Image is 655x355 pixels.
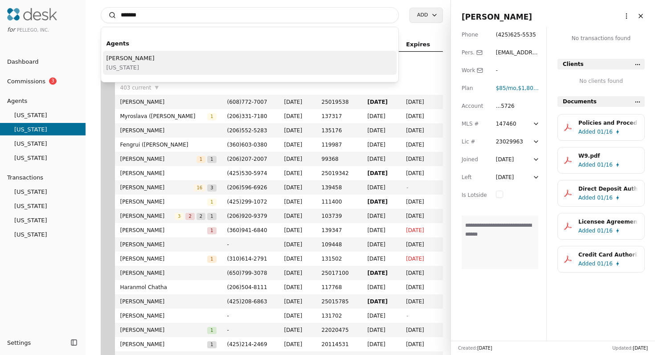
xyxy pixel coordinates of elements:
[227,256,267,262] span: ( 310 ) 614 - 2791
[284,283,311,292] span: [DATE]
[7,8,57,20] img: Desk
[207,112,216,121] button: 1
[120,98,217,106] span: [PERSON_NAME]
[227,113,267,119] span: ( 206 ) 331 - 7180
[597,127,613,136] span: 01/16
[462,48,487,57] div: Pers.
[227,270,267,276] span: ( 650 ) 799 - 3078
[227,298,267,305] span: ( 425 ) 208 - 6863
[196,213,205,220] span: 2
[578,118,638,127] div: Policies and Procedures.pdf
[175,213,184,220] span: 3
[207,197,216,206] button: 1
[557,34,645,48] div: No transactions found
[49,78,57,85] span: 3
[578,160,595,169] span: Added
[518,85,545,91] span: $1,800 fee
[207,340,216,349] button: 1
[322,98,357,106] span: 25019538
[120,126,217,135] span: [PERSON_NAME]
[227,170,267,176] span: ( 425 ) 530 - 5974
[322,283,357,292] span: 117768
[207,226,216,235] button: 1
[578,184,638,193] div: Direct Deposit Authorization.pdf
[496,119,516,128] div: 147460
[284,311,311,320] span: [DATE]
[367,140,395,149] span: [DATE]
[322,340,357,349] span: 20114531
[322,169,357,178] span: 25019342
[227,156,267,162] span: ( 206 ) 207 - 2007
[120,269,217,277] span: [PERSON_NAME]
[557,213,645,240] button: Licensee Agreement.pdfAdded01/16
[284,269,311,277] span: [DATE]
[462,191,487,200] div: Is Lotside
[227,284,267,290] span: ( 206 ) 504 - 8111
[367,240,395,249] span: [DATE]
[207,155,216,163] button: 1
[193,184,205,192] span: 16
[597,160,613,169] span: 01/16
[406,212,437,220] span: [DATE]
[322,240,357,249] span: 109448
[322,126,357,135] span: 135176
[367,126,395,135] span: [DATE]
[367,269,395,277] span: [DATE]
[406,40,430,49] span: Expires
[185,212,194,220] button: 2
[120,197,208,206] span: [PERSON_NAME]
[227,199,267,205] span: ( 425 ) 299 - 1072
[367,297,395,306] span: [DATE]
[227,311,274,320] span: -
[207,212,216,220] button: 1
[322,326,357,335] span: 22020475
[367,197,395,206] span: [DATE]
[367,254,395,263] span: [DATE]
[462,173,487,182] div: Left
[284,240,311,249] span: [DATE]
[193,183,205,192] button: 16
[207,341,216,348] span: 1
[120,311,217,320] span: [PERSON_NAME]
[597,226,613,235] span: 01/16
[496,155,514,164] div: [DATE]
[367,326,395,335] span: [DATE]
[406,283,437,292] span: [DATE]
[207,327,216,334] span: 1
[322,112,357,121] span: 137317
[196,212,205,220] button: 2
[409,8,442,23] button: Add
[496,102,515,110] div: ...5726
[578,127,595,136] span: Added
[367,112,395,121] span: [DATE]
[406,112,437,121] span: [DATE]
[563,97,597,106] span: Documents
[284,326,311,335] span: [DATE]
[284,340,311,349] span: [DATE]
[284,98,311,106] span: [DATE]
[322,311,357,320] span: 131702
[406,326,437,335] span: [DATE]
[563,60,584,69] span: Clients
[207,156,216,163] span: 1
[406,197,437,206] span: [DATE]
[578,193,595,202] span: Added
[207,326,216,335] button: 1
[477,346,492,351] span: [DATE]
[557,114,645,141] button: Policies and Procedures.pdfAdded01/16
[284,226,311,235] span: [DATE]
[462,84,487,93] div: Plan
[175,212,184,220] button: 3
[557,147,645,174] button: W9.pdfAdded01/16
[120,112,208,121] span: Myroslava ([PERSON_NAME]
[406,169,437,178] span: [DATE]
[322,297,357,306] span: 25015785
[284,197,311,206] span: [DATE]
[120,212,175,220] span: [PERSON_NAME]
[7,338,31,347] span: Settings
[227,142,267,148] span: ( 360 ) 603 - 0380
[578,250,638,259] div: Credit Card Authorization.pdf
[207,213,216,220] span: 1
[612,345,648,351] div: Updated:
[462,137,487,146] div: Lic #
